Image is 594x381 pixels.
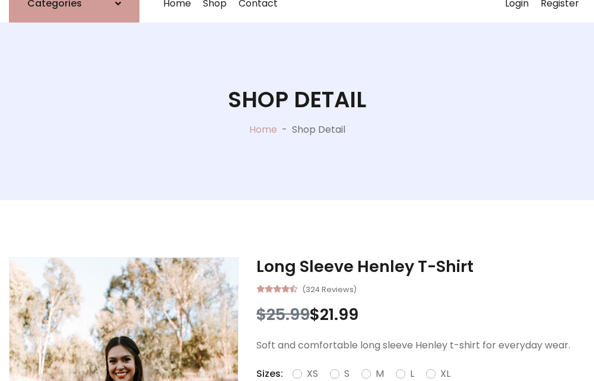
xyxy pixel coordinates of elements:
a: Home [249,123,277,136]
label: XL [440,367,450,381]
h3: $ [256,305,585,324]
p: Sizes: [256,367,283,381]
label: L [410,367,414,381]
label: M [376,367,384,381]
h3: Long Sleeve Henley T-Shirt [256,257,585,276]
p: Soft and comfortable long sleeve Henley t-shirt for everyday wear. [256,338,585,353]
p: Shop Detail [292,123,345,137]
h1: Shop Detail [228,87,366,113]
p: - [277,123,292,137]
label: S [344,367,350,381]
span: $25.99 [256,303,310,325]
span: 21.99 [320,303,358,325]
label: XS [307,367,318,381]
small: (324 Reviews) [302,281,357,296]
